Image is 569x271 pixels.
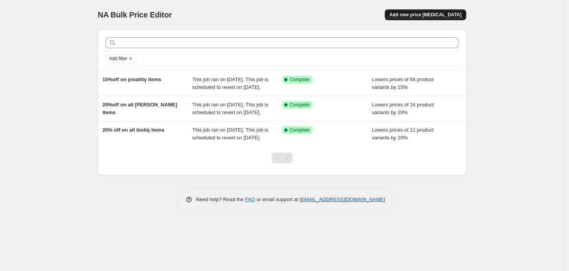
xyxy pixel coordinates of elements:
[192,102,268,115] span: This job ran on [DATE]. This job is scheduled to revert on [DATE].
[105,54,137,63] button: Add filter
[290,127,310,133] span: Complete
[192,127,268,141] span: This job ran on [DATE]. This job is scheduled to revert on [DATE].
[102,76,161,82] span: 15%off on jovailtiy items
[385,9,466,20] button: Add new price [MEDICAL_DATA]
[389,12,462,18] span: Add new price [MEDICAL_DATA]
[372,102,434,115] span: Lowers prices of 16 product variants by 20%
[196,196,245,202] span: Need help? Read the
[255,196,300,202] span: or email support at
[372,76,434,90] span: Lowers prices of 56 product variants by 15%
[272,153,293,163] nav: Pagination
[290,76,310,83] span: Complete
[245,196,255,202] a: FAQ
[290,102,310,108] span: Complete
[102,102,177,115] span: 20%off on all [PERSON_NAME] items
[372,127,434,141] span: Lowers prices of 11 product variants by 20%
[300,196,385,202] a: [EMAIL_ADDRESS][DOMAIN_NAME]
[102,127,164,133] span: 20% off on all bioliq items
[192,76,268,90] span: This job ran on [DATE]. This job is scheduled to revert on [DATE].
[98,10,172,19] span: NA Bulk Price Editor
[109,56,127,62] span: Add filter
